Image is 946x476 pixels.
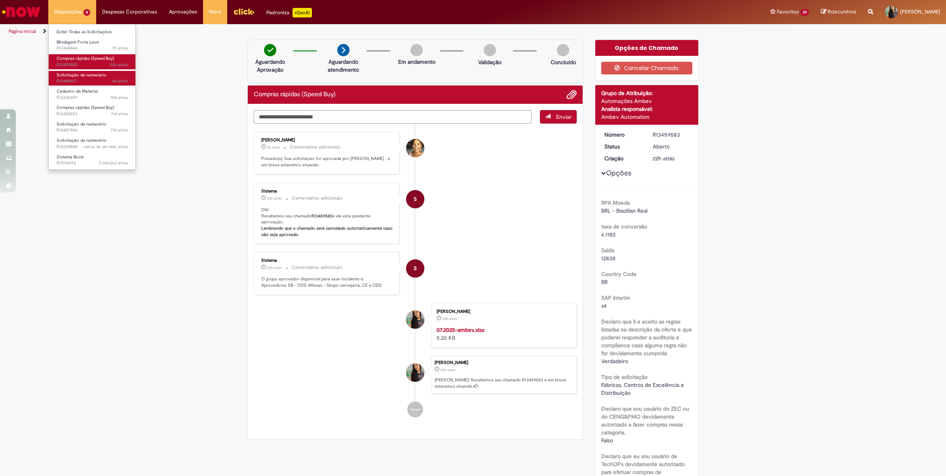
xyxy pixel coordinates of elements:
span: s4 [601,302,607,309]
span: R13114972 [57,160,128,166]
span: R13432097 [57,95,128,101]
span: Favoritos [777,8,799,16]
p: Validação [478,58,501,66]
p: Concluído [551,58,576,66]
button: Adicionar anexos [566,89,577,100]
b: Lembrando que o chamado será cancelado automaticamente caso não seja aprovado. [261,225,394,238]
span: 29 [800,9,809,16]
b: taxa de conversão [601,223,647,230]
span: 22h atrás [110,62,128,68]
textarea: Digite sua mensagem aqui... [254,110,532,124]
ul: Requisições [48,24,136,170]
span: BRL - Brazilian Real [601,207,648,214]
span: Blindagem Frota Leve [57,39,99,45]
dt: Número [598,131,647,139]
p: Prezado(a), Sua solicitação foi aprovada por [PERSON_NAME] , e em breve estaremos atuando. [261,156,393,168]
span: 17d atrás [111,127,128,133]
time: 29/08/2025 10:28:45 [267,145,280,150]
ul: Trilhas de página [6,24,625,39]
span: cerca de um mês atrás [84,144,128,150]
div: Padroniza [266,8,312,17]
div: Aberto [653,143,690,150]
b: Declaro que li e aceito as regras listadas na descrição da oferta e que poderei responder a audit... [601,318,692,357]
a: Exibir Todas as Solicitações [49,28,136,36]
span: Solicitação de numerário [57,72,106,78]
span: Rascunhos [828,8,856,15]
span: 5h atrás [267,145,280,150]
ul: Histórico de tíquete [254,124,577,425]
span: R13459583 [57,62,128,68]
dt: Status [598,143,647,150]
time: 19/08/2025 11:58:04 [111,111,128,117]
time: 28/08/2025 17:31:27 [267,196,282,201]
span: 6.1182 [601,231,615,238]
p: [PERSON_NAME]! Recebemos seu chamado R13459583 e em breve estaremos atuando. [435,377,572,389]
span: 22h atrás [267,196,282,201]
time: 26/08/2025 12:22:22 [112,78,128,84]
div: Analista responsável: [601,105,693,113]
span: BR [601,278,608,286]
button: Cancelar Chamado [601,62,693,74]
p: Aguardando atendimento [324,58,363,74]
span: Solicitação de numerário [57,121,106,127]
b: R13459583 [312,213,332,219]
a: Aberto R13114972 : Sistema Book [49,153,136,168]
div: Ambev Automation [601,113,693,121]
small: Comentários adicionais [292,264,342,271]
span: Compras rápidas (Speed Buy) [57,55,114,61]
div: Sistema [261,258,393,263]
a: 07.2025-ambev.xlsx [437,326,484,333]
a: Aberto R13432097 : Cadastro de Material [49,87,136,102]
span: Aprovações [169,8,197,16]
b: SAP Interim [601,294,630,301]
img: ServiceNow [1,4,42,20]
dt: Criação [598,154,647,162]
time: 30/05/2025 16:35:09 [99,160,128,166]
div: Cyane Oliveira Elias Silvestre [406,364,424,382]
time: 28/08/2025 17:31:16 [110,62,128,68]
div: 5.20 KB [437,326,568,342]
span: 8 [84,9,90,16]
div: Sistema [261,189,393,194]
span: R13428253 [57,111,128,117]
time: 28/08/2025 17:31:13 [443,316,457,321]
b: RPA Moeda [601,199,630,206]
h2: Compras rápidas (Speed Buy) Histórico de tíquete [254,91,336,98]
button: Enviar [540,110,577,124]
span: [PERSON_NAME] [900,8,940,15]
span: 22h atrás [443,316,457,321]
span: 7h atrás [112,45,128,51]
span: 22h atrás [441,367,455,372]
span: Solicitação de numerário [57,137,106,143]
img: img-circle-grey.png [410,44,423,56]
div: Grupo de Atribuição: [601,89,693,97]
small: Comentários adicionais [292,195,342,202]
span: S [414,190,417,209]
time: 20/08/2025 11:51:20 [110,95,128,101]
p: Em andamento [398,58,435,66]
span: Despesas Corporativas [102,8,157,16]
img: arrow-next.png [337,44,350,56]
b: Declaro que sou usuário do ZEC ou do CENG&PMO devidamente autorizado a fazer compras nessa catego... [601,405,689,436]
div: System [406,259,424,278]
span: 4d atrás [112,78,128,84]
span: More [209,8,221,16]
time: 28/08/2025 17:31:15 [653,155,674,162]
a: Aberto R13428253 : Compras rápidas (Speed Buy) [49,103,136,118]
a: Página inicial [9,28,36,34]
span: Verdadeiro [601,358,628,365]
img: click_logo_yellow_360x200.png [233,6,255,17]
div: R13459583 [653,131,690,139]
span: Enviar [556,113,572,120]
span: 22h atrás [267,265,282,270]
time: 28/07/2025 17:57:53 [84,144,128,150]
a: Aberto R13407846 : Solicitação de numerário [49,120,136,135]
a: Aberto R13448127 : Solicitação de numerário [49,71,136,86]
span: R13330800 [57,144,128,150]
span: Fábricas, Centros de Excelência e Distribuição [601,381,686,396]
div: 28/08/2025 17:31:15 [653,154,690,162]
span: Falso [601,437,613,444]
div: Automações Ambev [601,97,693,105]
span: 10d atrás [110,95,128,101]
